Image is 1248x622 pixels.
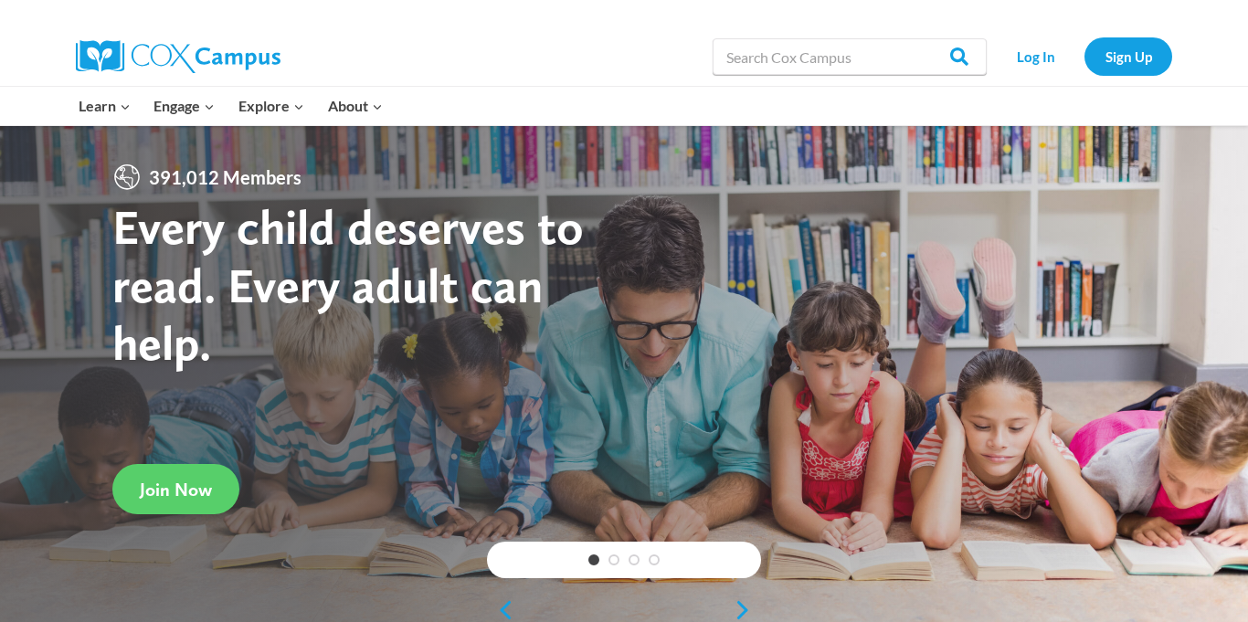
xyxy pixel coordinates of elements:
[1084,37,1172,75] a: Sign Up
[629,554,640,565] a: 3
[112,197,584,372] strong: Every child deserves to read. Every adult can help.
[487,599,514,621] a: previous
[140,479,212,501] span: Join Now
[734,599,761,621] a: next
[608,554,619,565] a: 2
[328,94,383,118] span: About
[76,40,280,73] img: Cox Campus
[142,163,309,192] span: 391,012 Members
[79,94,131,118] span: Learn
[588,554,599,565] a: 1
[996,37,1172,75] nav: Secondary Navigation
[153,94,215,118] span: Engage
[238,94,304,118] span: Explore
[112,464,239,514] a: Join Now
[996,37,1075,75] a: Log In
[67,87,394,125] nav: Primary Navigation
[713,38,987,75] input: Search Cox Campus
[649,554,660,565] a: 4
